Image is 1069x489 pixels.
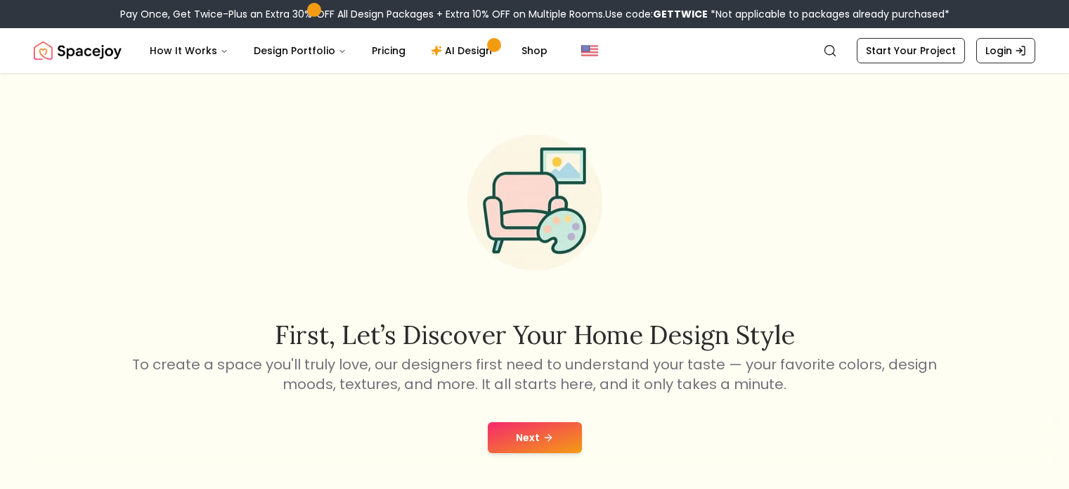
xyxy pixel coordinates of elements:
[242,37,358,65] button: Design Portfolio
[510,37,559,65] a: Shop
[605,7,708,21] span: Use code:
[120,7,950,21] div: Pay Once, Get Twice-Plus an Extra 30% OFF All Design Packages + Extra 10% OFF on Multiple Rooms.
[488,422,582,453] button: Next
[34,28,1035,73] nav: Global
[653,7,708,21] b: GETTWICE
[130,355,940,394] p: To create a space you'll truly love, our designers first need to understand your taste — your fav...
[138,37,559,65] nav: Main
[130,321,940,349] h2: First, let’s discover your home design style
[34,37,122,65] img: Spacejoy Logo
[361,37,417,65] a: Pricing
[857,38,965,63] a: Start Your Project
[445,113,625,293] img: Start Style Quiz Illustration
[976,38,1035,63] a: Login
[420,37,507,65] a: AI Design
[708,7,950,21] span: *Not applicable to packages already purchased*
[581,42,598,59] img: United States
[138,37,240,65] button: How It Works
[34,37,122,65] a: Spacejoy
